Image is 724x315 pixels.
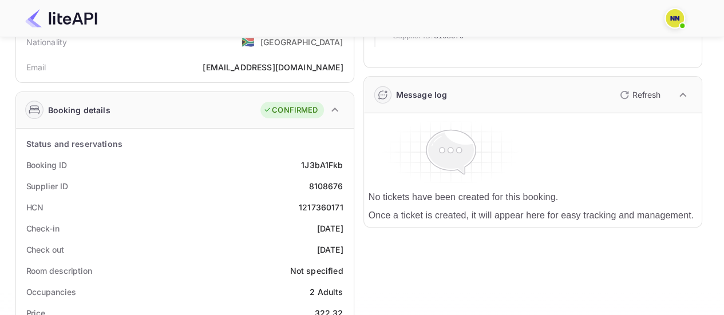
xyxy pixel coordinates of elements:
[263,105,318,116] div: CONFIRMED
[26,222,60,234] div: Check-in
[369,190,697,204] p: No tickets have been created for this booking.
[260,36,343,48] div: [GEOGRAPHIC_DATA]
[203,61,343,73] div: [EMAIL_ADDRESS][DOMAIN_NAME]
[25,9,97,27] img: LiteAPI Logo
[26,180,68,192] div: Supplier ID
[290,265,343,277] div: Not specified
[317,222,343,234] div: [DATE]
[632,89,660,101] p: Refresh
[26,138,122,150] div: Status and reservations
[48,104,110,116] div: Booking details
[299,201,343,213] div: 1217360171
[26,244,64,256] div: Check out
[26,36,68,48] div: Nationality
[613,86,665,104] button: Refresh
[26,201,44,213] div: HCN
[396,89,448,101] div: Message log
[317,244,343,256] div: [DATE]
[666,9,684,27] img: N/A N/A
[301,159,343,171] div: 1J3bA1Fkb
[310,286,343,298] div: 2 Adults
[242,31,255,52] span: United States
[308,180,343,192] div: 8108676
[369,209,697,222] p: Once a ticket is created, it will appear here for easy tracking and management.
[26,61,46,73] div: Email
[26,265,92,277] div: Room description
[26,286,76,298] div: Occupancies
[26,159,67,171] div: Booking ID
